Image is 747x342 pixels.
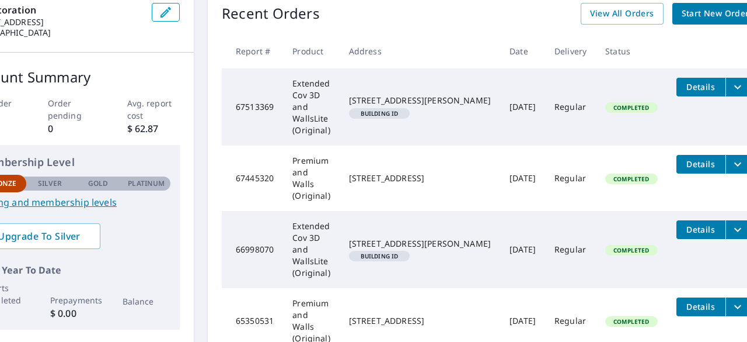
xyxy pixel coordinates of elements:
p: Silver [38,178,62,189]
p: Platinum [128,178,165,189]
span: Details [683,158,718,170]
p: $ 0.00 [50,306,99,320]
p: Avg. report cost [127,97,180,122]
th: Product [283,34,340,68]
p: $ 62.87 [127,122,180,136]
p: Recent Orders [222,3,320,25]
em: Building ID [361,253,399,259]
td: 66998070 [222,211,283,288]
div: [STREET_ADDRESS][PERSON_NAME] [349,238,491,250]
button: detailsBtn-67445320 [676,155,725,174]
em: Building ID [361,110,399,116]
p: Prepayments [50,294,99,306]
td: Regular [545,146,596,211]
span: View All Orders [590,6,654,21]
a: View All Orders [581,3,664,25]
span: Completed [606,175,656,183]
th: Status [596,34,666,68]
p: Balance [123,295,171,308]
span: Details [683,81,718,92]
button: detailsBtn-67513369 [676,78,725,96]
p: 0 [48,122,101,136]
td: Extended Cov 3D and WallsLite (Original) [283,211,340,288]
td: [DATE] [500,211,545,288]
th: Address [340,34,500,68]
td: Regular [545,68,596,146]
span: Completed [606,317,656,326]
td: [DATE] [500,146,545,211]
th: Report # [222,34,283,68]
span: Completed [606,246,656,254]
th: Delivery [545,34,596,68]
td: 67513369 [222,68,283,146]
div: [STREET_ADDRESS] [349,172,491,184]
p: Gold [88,178,108,189]
div: [STREET_ADDRESS][PERSON_NAME] [349,95,491,106]
th: Date [500,34,545,68]
td: Premium and Walls (Original) [283,146,340,211]
td: Regular [545,211,596,288]
td: [DATE] [500,68,545,146]
button: detailsBtn-65350531 [676,298,725,316]
span: Completed [606,103,656,112]
td: Extended Cov 3D and WallsLite (Original) [283,68,340,146]
button: detailsBtn-66998070 [676,220,725,239]
span: Details [683,301,718,312]
p: Order pending [48,97,101,122]
td: 67445320 [222,146,283,211]
div: [STREET_ADDRESS] [349,315,491,327]
span: Details [683,224,718,235]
